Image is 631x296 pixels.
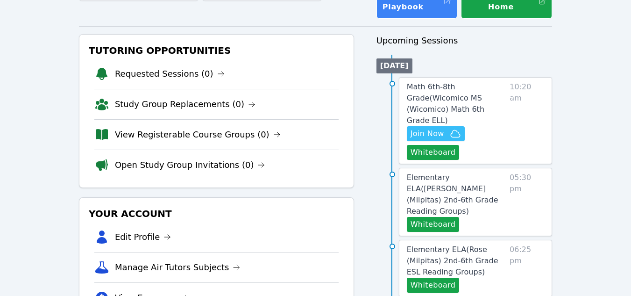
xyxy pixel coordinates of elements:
button: Whiteboard [407,278,460,293]
a: Open Study Group Invitations (0) [115,159,265,172]
button: Join Now [407,126,465,141]
span: Math 6th-8th Grade ( Wicomico MS (Wicomico) Math 6th Grade ELL ) [407,82,484,125]
button: Whiteboard [407,145,460,160]
span: 06:25 pm [510,244,544,293]
a: View Registerable Course Groups (0) [115,128,281,141]
a: Manage Air Tutors Subjects [115,261,241,274]
h3: Upcoming Sessions [376,34,553,47]
h3: Your Account [87,205,346,222]
h3: Tutoring Opportunities [87,42,346,59]
a: Elementary ELA([PERSON_NAME] (Milpitas) 2nd-6th Grade Reading Groups) [407,172,506,217]
span: 05:30 pm [510,172,544,232]
a: Edit Profile [115,231,171,244]
span: Elementary ELA ( Rose (Milpitas) 2nd-6th Grade ESL Reading Groups ) [407,245,498,276]
span: 10:20 am [510,81,544,160]
span: Elementary ELA ( [PERSON_NAME] (Milpitas) 2nd-6th Grade Reading Groups ) [407,173,498,216]
a: Study Group Replacements (0) [115,98,255,111]
span: Join Now [411,128,444,139]
a: Elementary ELA(Rose (Milpitas) 2nd-6th Grade ESL Reading Groups) [407,244,506,278]
a: Requested Sessions (0) [115,67,225,80]
button: Whiteboard [407,217,460,232]
a: Math 6th-8th Grade(Wicomico MS (Wicomico) Math 6th Grade ELL) [407,81,506,126]
li: [DATE] [376,58,412,73]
